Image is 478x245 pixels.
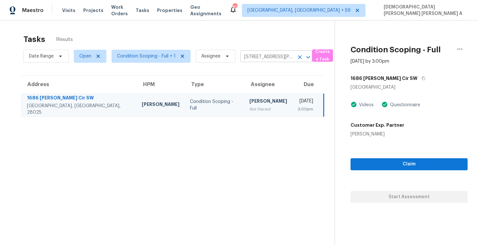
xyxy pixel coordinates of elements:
[247,7,351,14] span: [GEOGRAPHIC_DATA], [GEOGRAPHIC_DATA] + 59
[201,53,220,59] span: Assignee
[190,98,239,111] div: Condition Scoping - Full
[22,7,44,14] span: Maestro
[295,53,304,62] button: Clear
[240,52,294,62] input: Search by address
[185,75,244,94] th: Type
[315,48,330,63] span: Create a Task
[29,53,54,59] span: Date Range
[388,102,420,108] div: Questionnaire
[357,102,374,108] div: Videos
[298,106,313,112] div: 3:00pm
[351,158,468,170] button: Claim
[381,4,468,17] span: [DEMOGRAPHIC_DATA][PERSON_NAME] [PERSON_NAME] A
[232,4,237,10] div: 822
[136,8,149,13] span: Tasks
[351,58,389,65] div: [DATE] by 3:00pm
[312,49,333,62] button: Create a Task
[418,72,426,84] button: Copy Address
[142,101,179,109] div: [PERSON_NAME]
[157,7,182,14] span: Properties
[244,75,292,94] th: Assignee
[351,101,357,108] img: Artifact Present Icon
[62,7,75,14] span: Visits
[292,75,324,94] th: Due
[27,103,131,116] div: [GEOGRAPHIC_DATA], [GEOGRAPHIC_DATA], 28025
[351,131,404,137] div: [PERSON_NAME]
[351,75,418,82] h5: 1686 [PERSON_NAME] Cir SW
[79,53,91,59] span: Open
[23,36,45,43] h2: Tasks
[56,36,73,43] span: 1 Results
[249,98,287,106] div: [PERSON_NAME]
[249,106,287,112] div: Not Started
[351,84,468,91] div: [GEOGRAPHIC_DATA]
[381,101,388,108] img: Artifact Present Icon
[117,53,176,59] span: Condition Scoping - Full + 1
[298,98,313,106] div: [DATE]
[21,75,137,94] th: Address
[137,75,185,94] th: HPM
[27,95,131,103] div: 1686 [PERSON_NAME] Cir SW
[190,4,221,17] span: Geo Assignments
[351,46,441,53] h2: Condition Scoping - Full
[304,53,313,62] button: Open
[356,160,462,168] span: Claim
[351,122,404,128] h5: Customer Exp. Partner
[111,4,128,17] span: Work Orders
[83,7,103,14] span: Projects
